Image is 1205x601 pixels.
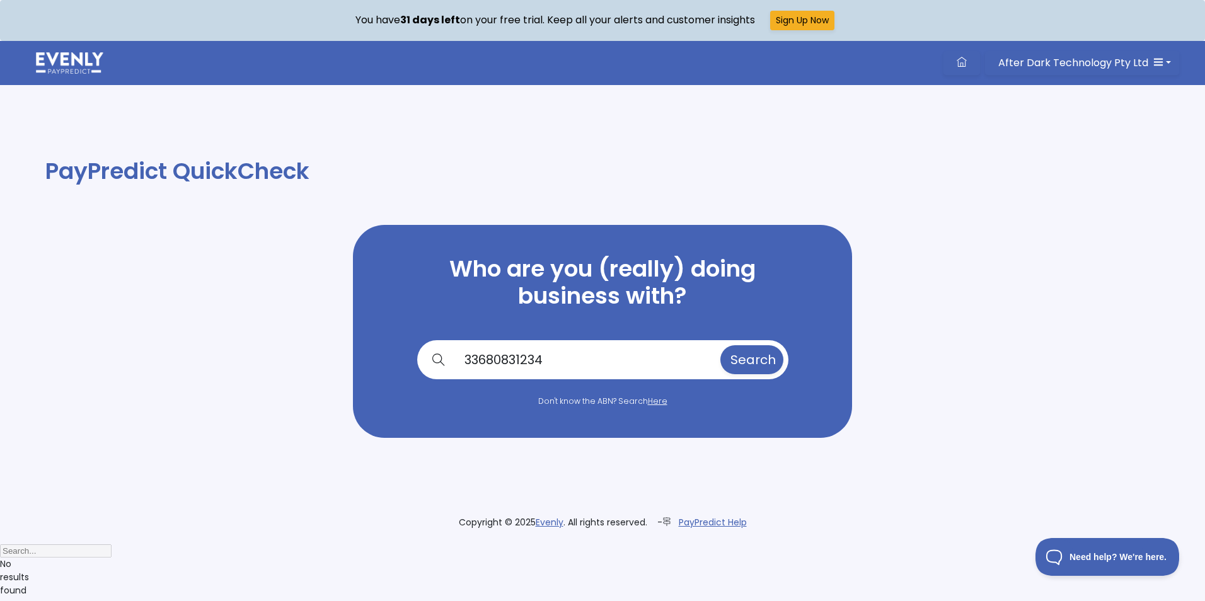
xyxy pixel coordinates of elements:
[998,55,1148,70] span: After Dark Technology Pty Ltd
[1035,538,1180,576] iframe: Toggle Customer Support
[538,396,667,406] small: Don't know the ABN? Search
[45,155,309,187] span: PayPredict QuickCheck
[395,516,810,529] div: Copyright © 2025 . All rights reserved. -
[720,345,783,374] button: Search
[770,11,834,30] button: Sign Up Now
[679,516,747,529] a: PayPredict Help
[454,345,718,374] input: enter an ABN
[400,13,460,27] strong: 31 days left
[36,52,103,74] img: logo
[353,255,852,309] h4: Who are you (really) doing business with?
[985,51,1179,75] button: After Dark Technology Pty Ltd
[730,351,776,369] span: Search
[536,516,563,529] a: Evenly
[648,396,667,406] a: Here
